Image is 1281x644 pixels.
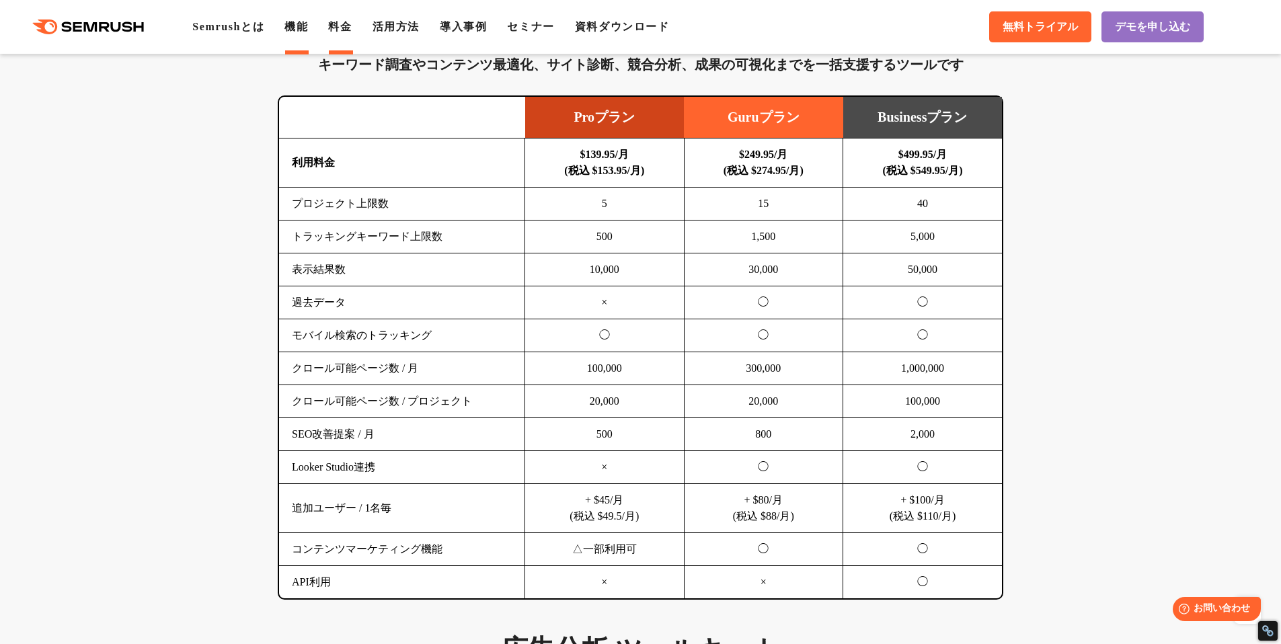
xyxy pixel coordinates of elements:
td: 50,000 [843,253,1003,286]
td: 5,000 [843,220,1003,253]
td: ◯ [525,319,685,352]
td: 5 [525,188,685,220]
td: + $80/月 (税込 $88/月) [684,484,843,533]
td: Guruプラン [684,97,843,138]
td: 30,000 [684,253,843,286]
a: 機能 [284,21,308,32]
td: △一部利用可 [525,533,685,566]
td: API利用 [279,566,525,599]
span: 無料トライアル [1003,20,1078,34]
td: プロジェクト上限数 [279,188,525,220]
td: 500 [525,418,685,451]
td: ◯ [843,533,1003,566]
td: クロール可能ページ数 / 月 [279,352,525,385]
a: 活用方法 [373,21,420,32]
td: ◯ [684,533,843,566]
iframe: Help widget launcher [1161,592,1266,629]
td: Proプラン [525,97,685,138]
a: 無料トライアル [989,11,1091,42]
td: ◯ [684,319,843,352]
td: ◯ [843,451,1003,484]
a: 導入事例 [440,21,487,32]
b: $139.95/月 (税込 $153.95/月) [564,149,644,176]
td: × [684,566,843,599]
td: 500 [525,220,685,253]
b: 利用料金 [292,157,335,168]
td: × [525,451,685,484]
td: 300,000 [684,352,843,385]
a: セミナー [507,21,554,32]
div: キーワード調査やコンテンツ最適化、サイト診断、競合分析、成果の可視化までを一括支援するツールです [278,54,1003,75]
a: Semrushとは [192,21,264,32]
td: Businessプラン [843,97,1003,138]
td: 100,000 [525,352,685,385]
td: 40 [843,188,1003,220]
td: 2,000 [843,418,1003,451]
td: ◯ [843,319,1003,352]
td: × [525,286,685,319]
td: 1,500 [684,220,843,253]
td: 過去データ [279,286,525,319]
td: ◯ [843,286,1003,319]
td: モバイル検索のトラッキング [279,319,525,352]
td: × [525,566,685,599]
td: 1,000,000 [843,352,1003,385]
td: 15 [684,188,843,220]
td: + $100/月 (税込 $110/月) [843,484,1003,533]
a: 料金 [328,21,352,32]
td: 10,000 [525,253,685,286]
td: 20,000 [684,385,843,418]
td: トラッキングキーワード上限数 [279,220,525,253]
b: $499.95/月 (税込 $549.95/月) [882,149,962,176]
b: $249.95/月 (税込 $274.95/月) [724,149,804,176]
td: ◯ [843,566,1003,599]
div: Restore Info Box &#10;&#10;NoFollow Info:&#10; META-Robots NoFollow: &#09;false&#10; META-Robots ... [1261,625,1274,637]
td: 100,000 [843,385,1003,418]
td: 20,000 [525,385,685,418]
a: 資料ダウンロード [575,21,670,32]
a: デモを申し込む [1101,11,1204,42]
td: 800 [684,418,843,451]
td: コンテンツマーケティング機能 [279,533,525,566]
td: ◯ [684,451,843,484]
td: ◯ [684,286,843,319]
td: + $45/月 (税込 $49.5/月) [525,484,685,533]
td: クロール可能ページ数 / プロジェクト [279,385,525,418]
td: Looker Studio連携 [279,451,525,484]
span: デモを申し込む [1115,20,1190,34]
td: 表示結果数 [279,253,525,286]
td: 追加ユーザー / 1名毎 [279,484,525,533]
td: SEO改善提案 / 月 [279,418,525,451]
